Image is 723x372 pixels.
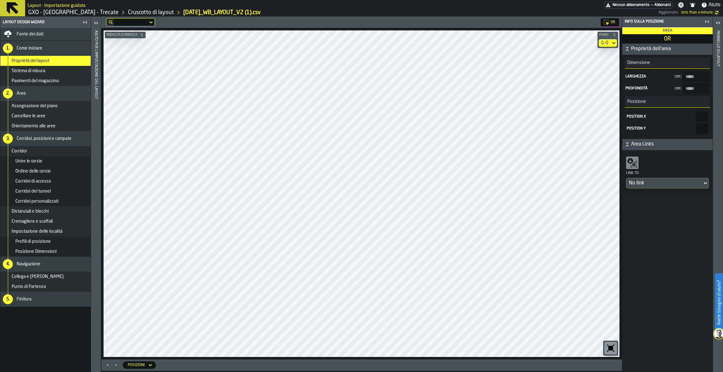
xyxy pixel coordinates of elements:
label: input-value-Larghezza [625,71,710,82]
span: Corridoi, posizioni e campate [17,136,72,141]
div: 3. [3,134,13,144]
li: menu Pavimenti del magazzino [0,76,91,86]
span: Area [663,29,672,33]
li: menu Corridoi [0,146,91,156]
div: 2. [3,88,13,98]
span: Collega e [PERSON_NAME] [12,274,64,279]
input: input-value-Profondità input-value-Profondità [683,83,710,94]
span: Pavimenti del magazzino [12,78,59,83]
li: menu Proprietà del layout [0,56,91,66]
li: menu Impostazione delle località [0,226,91,236]
div: DropdownMenuValue-locations [123,361,156,369]
li: menu Sistema di misura [0,66,91,76]
span: Dimensione [625,60,650,65]
div: 5. [3,294,13,304]
span: Corridoi personalizzati [15,199,58,204]
a: link-to-/wh/i/7274009e-5361-4e21-8e36-7045ee840609/pricing/ [604,2,672,8]
h3: title-section-Posizione [625,96,710,108]
span: Ordine delle corsie [15,169,51,174]
span: Unire le corsie [15,159,42,164]
label: button-toggle-Aperto [714,18,722,29]
span: Nessun abbonamento [613,3,650,7]
div: button-toolbar-undefined [603,341,618,356]
div: DropdownMenuValue-locations [128,363,145,367]
header: Info sulla posizione [622,17,713,27]
label: button-toggle-Notifiche [687,2,698,8]
li: menu Distanziali e blocchi [0,206,91,216]
li: menu Aree [0,86,91,101]
span: Come iniziare [17,46,42,51]
label: button-toggle-Aperto [92,18,100,29]
input: input-value-Larghezza input-value-Larghezza [683,71,710,82]
nav: Breadcrumb [28,9,343,16]
header: Pannello di layout [713,17,723,372]
li: menu Cremagliere e scaffali [0,216,91,226]
div: 1. [3,43,13,53]
span: Position X [627,115,646,119]
span: Orientamento alle aree [12,124,56,129]
span: Posizione [625,99,646,104]
span: Cremagliere e scaffali [12,219,53,224]
span: Proprietà del layout [12,58,49,63]
li: menu Navigazione [0,257,91,272]
label: react-aria5101018543-:r39: [626,123,709,134]
span: Posizione Dimensioni [15,249,56,254]
a: link-to-/wh/i/7274009e-5361-4e21-8e36-7045ee840609 [28,9,119,16]
li: menu Corridoi del tunnel [0,186,91,196]
li: menu Corridoi personalizzati [0,196,91,206]
span: Assegnazione del piano [12,104,58,109]
span: Piano [598,33,611,37]
span: cm [674,86,682,91]
div: hide filter [109,20,113,24]
header: Layout Design Wizard [0,17,91,28]
li: menu Corridoi di accesso [0,176,91,186]
li: menu Collega e Collega Aree [0,272,91,282]
div: Link toDropdownMenuValue- [626,155,709,189]
span: Fonte dei dati [17,32,43,37]
div: Link to [626,170,709,178]
span: Aiuto [709,1,720,9]
label: react-aria5101018543-:r37: [626,111,709,122]
li: menu Punto di Partenza [0,282,91,292]
h3: title-section-Dimensione [625,57,710,69]
label: input-value-Profondità [625,83,710,94]
span: Profili di posizione [15,239,51,244]
span: 01/09/2025, 08:35:08 [681,10,713,15]
input: react-aria5101018543-:r39: react-aria5101018543-:r39: [696,123,708,134]
li: menu Ordine delle corsie [0,166,91,176]
label: Avete bisogno di aiuto? [715,274,722,331]
button: button- [105,32,146,38]
button: button- [622,139,713,150]
div: DropdownMenuValue-default-floor [599,39,617,47]
span: Cancellare le aree [12,114,46,119]
span: Aggiornato: [659,10,679,15]
div: DropdownMenuValue-default-floor [601,40,608,45]
li: menu Orientamento alle aree [0,121,91,131]
span: 0R [624,35,711,42]
div: Layout Design Wizard [2,20,81,24]
span: Impostazione delle località [12,229,62,234]
span: ( [674,87,676,90]
h2: Sub Title [28,2,85,8]
li: menu Come iniziare [0,41,91,56]
span: 0R [611,20,615,24]
div: 4. [3,259,13,269]
div: DropdownMenuValue- [629,179,700,187]
span: Distanziali e blocchi [12,209,49,214]
div: Aiuto per l'impostazione del layout [94,29,98,370]
li: menu Assegnazione del piano [0,101,91,111]
label: button-toggle-Aiuto [699,1,723,9]
span: — [651,3,653,7]
span: Proprietà dell'area [631,45,711,53]
span: Navigazione [17,262,40,267]
li: menu Corridoi, posizioni e campate [0,131,91,146]
span: Sistema di misura [12,68,45,73]
button: button- [597,32,618,38]
label: button-toggle-undefined [713,9,720,16]
label: button-toggle-Impostazioni [675,2,687,8]
li: menu Unire le corsie [0,156,91,166]
span: Corridoi di accesso [15,179,51,184]
a: link-to-/wh/i/7274009e-5361-4e21-8e36-7045ee840609/designer [128,9,174,16]
span: cm [674,74,682,79]
span: Corridoi [12,149,27,154]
